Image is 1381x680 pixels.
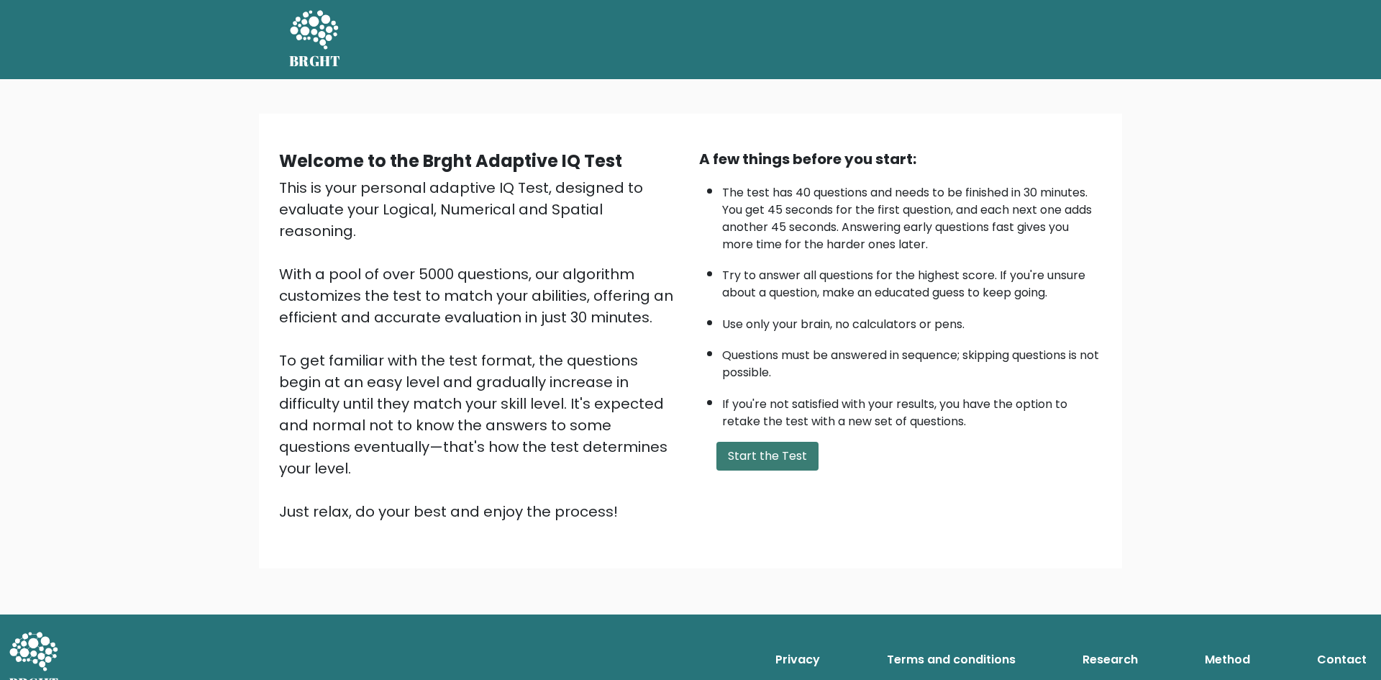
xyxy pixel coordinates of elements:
[289,53,341,70] h5: BRGHT
[722,340,1102,381] li: Questions must be answered in sequence; skipping questions is not possible.
[770,645,826,674] a: Privacy
[722,177,1102,253] li: The test has 40 questions and needs to be finished in 30 minutes. You get 45 seconds for the firs...
[1311,645,1372,674] a: Contact
[289,6,341,73] a: BRGHT
[881,645,1021,674] a: Terms and conditions
[279,177,682,522] div: This is your personal adaptive IQ Test, designed to evaluate your Logical, Numerical and Spatial ...
[1199,645,1256,674] a: Method
[722,389,1102,430] li: If you're not satisfied with your results, you have the option to retake the test with a new set ...
[722,260,1102,302] li: Try to answer all questions for the highest score. If you're unsure about a question, make an edu...
[722,309,1102,333] li: Use only your brain, no calculators or pens.
[716,442,819,471] button: Start the Test
[1077,645,1144,674] a: Research
[699,148,1102,170] div: A few things before you start:
[279,149,622,173] b: Welcome to the Brght Adaptive IQ Test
